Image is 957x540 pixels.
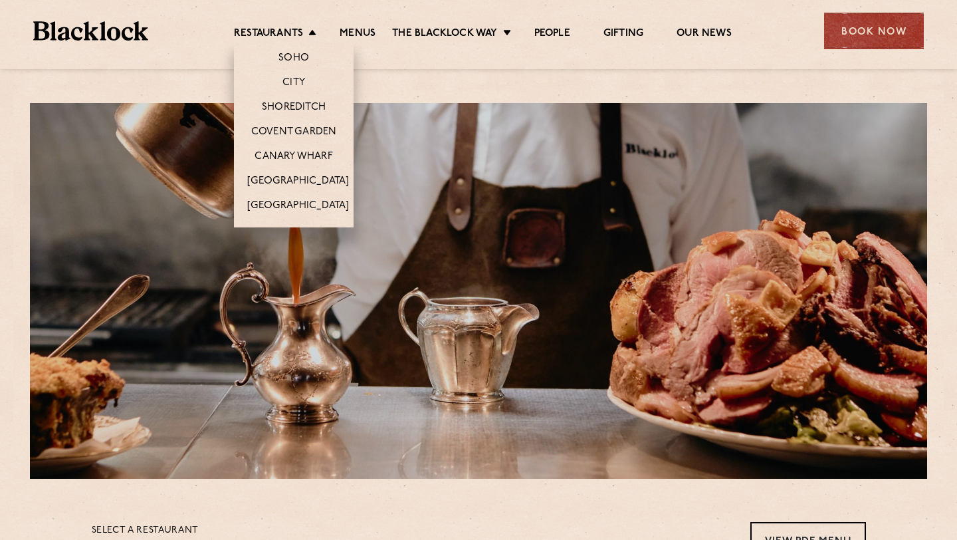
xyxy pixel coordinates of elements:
[824,13,924,49] div: Book Now
[282,76,305,91] a: City
[33,21,148,41] img: BL_Textured_Logo-footer-cropped.svg
[251,126,337,140] a: Covent Garden
[234,27,303,42] a: Restaurants
[278,52,309,67] a: Soho
[392,27,497,42] a: The Blacklock Way
[340,27,375,42] a: Menus
[534,27,570,42] a: People
[247,175,349,190] a: [GEOGRAPHIC_DATA]
[677,27,732,42] a: Our News
[262,101,326,116] a: Shoreditch
[92,522,199,539] p: Select a restaurant
[247,200,349,214] a: [GEOGRAPHIC_DATA]
[255,150,332,165] a: Canary Wharf
[603,27,643,42] a: Gifting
